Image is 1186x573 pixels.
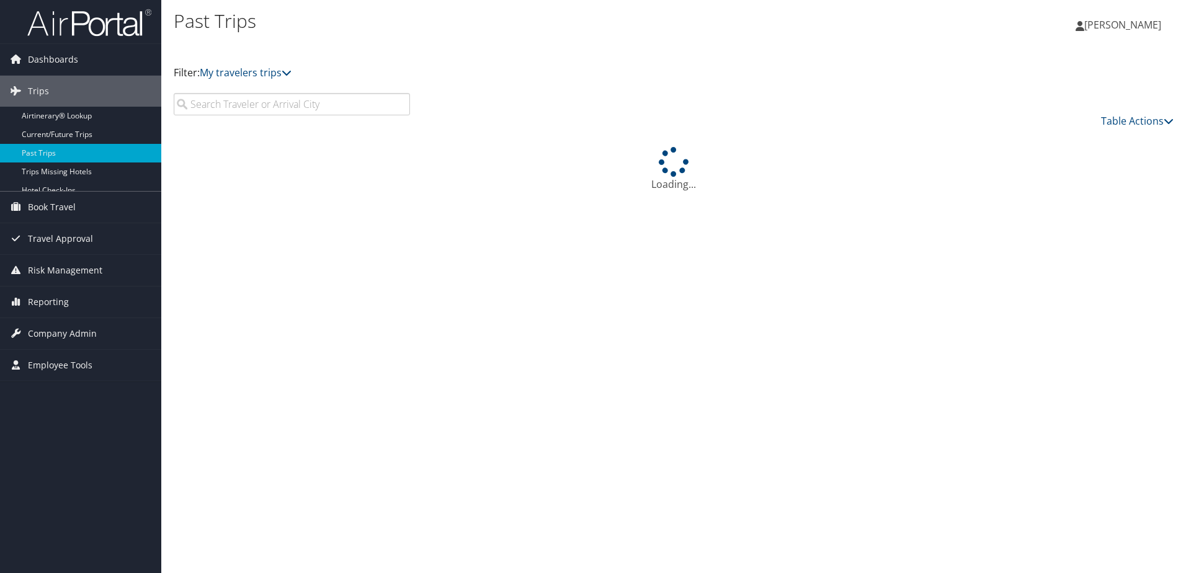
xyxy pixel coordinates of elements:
input: Search Traveler or Arrival City [174,93,410,115]
a: [PERSON_NAME] [1076,6,1174,43]
div: Loading... [174,147,1174,192]
h1: Past Trips [174,8,840,34]
span: Reporting [28,286,69,318]
span: [PERSON_NAME] [1084,18,1161,32]
a: Table Actions [1101,114,1174,128]
span: Employee Tools [28,350,92,381]
span: Risk Management [28,255,102,286]
span: Dashboards [28,44,78,75]
span: Travel Approval [28,223,93,254]
p: Filter: [174,65,840,81]
span: Trips [28,76,49,107]
a: My travelers trips [200,66,292,79]
img: airportal-logo.png [27,8,151,37]
span: Company Admin [28,318,97,349]
span: Book Travel [28,192,76,223]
